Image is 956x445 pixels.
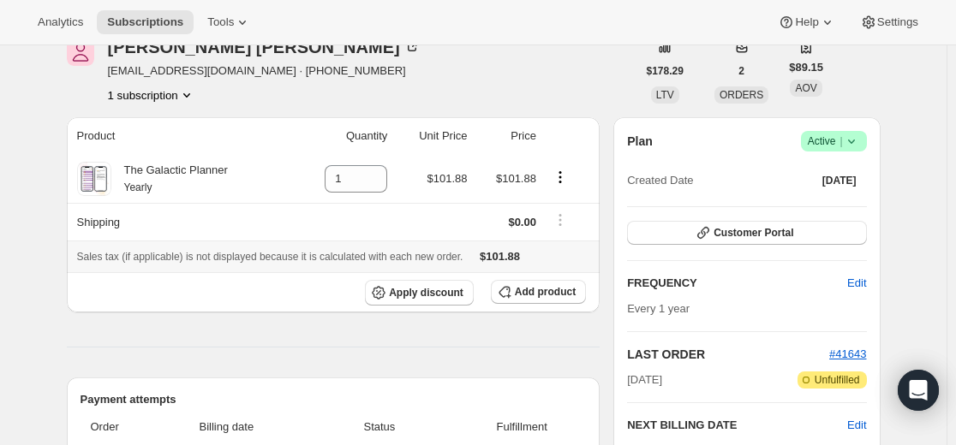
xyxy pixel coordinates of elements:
[656,89,674,101] span: LTV
[111,162,228,196] div: The Galactic Planner
[427,172,468,185] span: $101.88
[898,370,939,411] div: Open Intercom Messenger
[627,302,690,315] span: Every 1 year
[627,221,866,245] button: Customer Portal
[491,280,586,304] button: Add product
[720,89,763,101] span: ORDERS
[627,275,847,292] h2: FREQUENCY
[108,62,421,80] span: [EMAIL_ADDRESS][DOMAIN_NAME] · [PHONE_NUMBER]
[107,15,183,29] span: Subscriptions
[636,59,694,83] button: $178.29
[847,275,866,292] span: Edit
[67,39,94,66] span: Judy Hatfield
[850,10,929,34] button: Settings
[627,172,693,189] span: Created Date
[468,418,576,436] span: Fulfillment
[768,10,845,34] button: Help
[627,133,653,150] h2: Plan
[38,15,83,29] span: Analytics
[294,117,393,155] th: Quantity
[389,286,463,300] span: Apply discount
[77,251,463,263] span: Sales tax (if applicable) is not displayed because it is calculated with each new order.
[365,280,474,306] button: Apply discount
[795,82,816,94] span: AOV
[837,270,876,297] button: Edit
[647,64,684,78] span: $178.29
[197,10,261,34] button: Tools
[302,418,458,436] span: Status
[738,64,744,78] span: 2
[627,346,829,363] h2: LAST ORDER
[808,133,860,150] span: Active
[480,250,520,263] span: $101.88
[822,174,857,187] span: [DATE]
[81,391,587,408] h2: Payment attempts
[67,203,294,240] th: Shipping
[547,211,574,229] button: Shipping actions
[392,117,472,155] th: Unit Price
[508,216,536,228] span: $0.00
[839,134,842,148] span: |
[108,39,421,56] div: [PERSON_NAME] [PERSON_NAME]
[162,418,291,436] span: Billing date
[515,285,576,299] span: Add product
[815,373,860,387] span: Unfulfilled
[67,117,294,155] th: Product
[627,371,662,389] span: [DATE]
[627,417,847,434] h2: NEXT BILLING DATE
[547,168,574,187] button: Product actions
[812,169,867,193] button: [DATE]
[829,347,866,360] a: #41643
[207,15,234,29] span: Tools
[877,15,918,29] span: Settings
[124,181,152,193] small: Yearly
[714,226,793,240] span: Customer Portal
[847,417,866,434] button: Edit
[79,162,109,196] img: product img
[795,15,818,29] span: Help
[108,86,195,104] button: Product actions
[97,10,194,34] button: Subscriptions
[496,172,536,185] span: $101.88
[27,10,93,34] button: Analytics
[473,117,541,155] th: Price
[829,346,866,363] button: #41643
[789,59,823,76] span: $89.15
[728,59,755,83] button: 2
